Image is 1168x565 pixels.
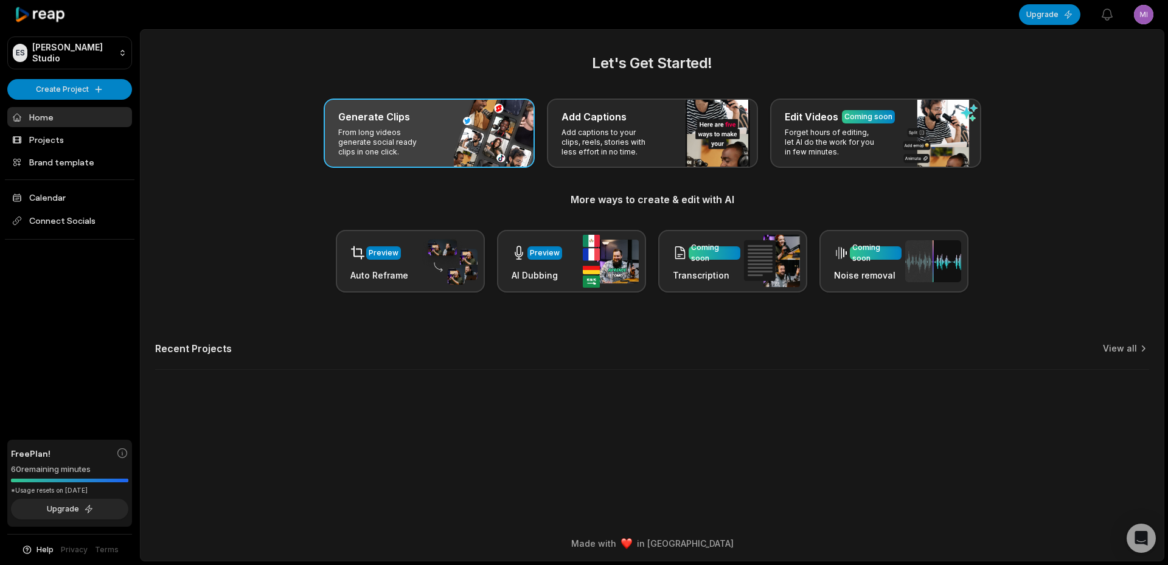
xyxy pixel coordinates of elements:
[95,544,119,555] a: Terms
[7,210,132,232] span: Connect Socials
[21,544,54,555] button: Help
[1019,4,1080,25] button: Upgrade
[7,187,132,207] a: Calendar
[561,109,627,124] h3: Add Captions
[744,235,800,287] img: transcription.png
[673,269,740,282] h3: Transcription
[621,538,632,549] img: heart emoji
[338,109,410,124] h3: Generate Clips
[905,240,961,282] img: noise_removal.png
[530,248,560,258] div: Preview
[13,44,27,62] div: ES
[422,238,478,285] img: auto_reframe.png
[11,463,128,476] div: 60 remaining minutes
[583,235,639,288] img: ai_dubbing.png
[11,499,128,519] button: Upgrade
[691,242,738,264] div: Coming soon
[561,128,656,157] p: Add captions to your clips, reels, stories with less effort in no time.
[338,128,433,157] p: From long videos generate social ready clips in one click.
[61,544,88,555] a: Privacy
[1103,342,1137,355] a: View all
[151,537,1153,550] div: Made with in [GEOGRAPHIC_DATA]
[11,447,50,460] span: Free Plan!
[32,42,114,64] p: [PERSON_NAME] Studio
[785,109,838,124] h3: Edit Videos
[785,128,879,157] p: Forget hours of editing, let AI do the work for you in few minutes.
[7,152,132,172] a: Brand template
[7,79,132,100] button: Create Project
[155,192,1149,207] h3: More ways to create & edit with AI
[36,544,54,555] span: Help
[369,248,398,258] div: Preview
[7,130,132,150] a: Projects
[155,342,232,355] h2: Recent Projects
[512,269,562,282] h3: AI Dubbing
[1127,524,1156,553] div: Open Intercom Messenger
[11,486,128,495] div: *Usage resets on [DATE]
[852,242,899,264] div: Coming soon
[844,111,892,122] div: Coming soon
[834,269,902,282] h3: Noise removal
[7,107,132,127] a: Home
[155,52,1149,74] h2: Let's Get Started!
[350,269,408,282] h3: Auto Reframe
